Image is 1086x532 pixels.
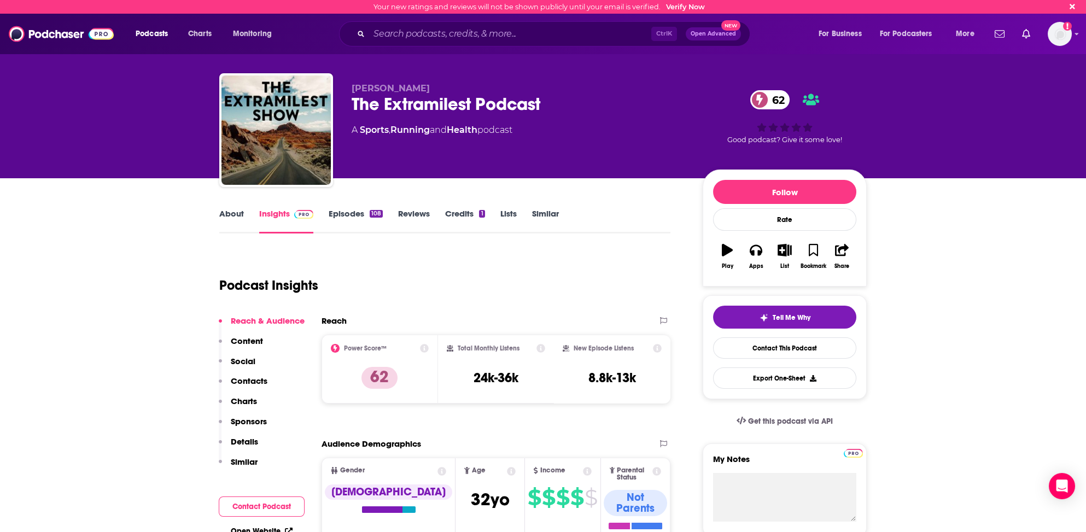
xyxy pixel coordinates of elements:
[219,496,305,517] button: Contact Podcast
[532,208,559,233] a: Similar
[713,180,856,204] button: Follow
[728,408,842,435] a: Get this podcast via API
[225,25,286,43] button: open menu
[231,356,255,366] p: Social
[219,396,257,416] button: Charts
[585,489,597,506] span: $
[352,124,512,137] div: A podcast
[761,90,790,109] span: 62
[322,315,347,326] h2: Reach
[834,263,849,270] div: Share
[574,344,634,352] h2: New Episode Listens
[219,457,258,477] button: Similar
[398,208,430,233] a: Reviews
[811,25,875,43] button: open menu
[770,237,799,276] button: List
[259,208,313,233] a: InsightsPodchaser Pro
[741,237,770,276] button: Apps
[370,210,383,218] div: 108
[686,27,741,40] button: Open AdvancedNew
[447,125,477,135] a: Health
[458,344,519,352] h2: Total Monthly Listens
[799,237,827,276] button: Bookmark
[445,208,484,233] a: Credits1
[390,125,430,135] a: Running
[219,356,255,376] button: Social
[231,315,305,326] p: Reach & Audience
[430,125,447,135] span: and
[136,26,168,42] span: Podcasts
[221,75,331,185] img: The Extramilest Podcast
[219,376,267,396] button: Contacts
[361,367,398,389] p: 62
[329,208,383,233] a: Episodes108
[471,489,510,510] span: 32 yo
[703,83,867,151] div: 62Good podcast? Give it some love!
[721,20,741,31] span: New
[819,26,862,42] span: For Business
[474,370,518,386] h3: 24k-36k
[780,263,789,270] div: List
[990,25,1009,43] a: Show notifications dropdown
[231,396,257,406] p: Charts
[373,3,705,11] div: Your new ratings and reviews will not be shown publicly until your email is verified.
[1048,22,1072,46] button: Show profile menu
[750,90,790,109] a: 62
[801,263,826,270] div: Bookmark
[528,489,541,506] span: $
[231,376,267,386] p: Contacts
[231,436,258,447] p: Details
[500,208,517,233] a: Lists
[713,337,856,359] a: Contact This Podcast
[844,449,863,458] img: Podchaser Pro
[749,263,763,270] div: Apps
[1063,22,1072,31] svg: Email not verified
[472,467,486,474] span: Age
[713,208,856,231] div: Rate
[713,367,856,389] button: Export One-Sheet
[1049,473,1075,499] div: Open Intercom Messenger
[188,26,212,42] span: Charts
[828,237,856,276] button: Share
[9,24,114,44] img: Podchaser - Follow, Share and Rate Podcasts
[340,467,365,474] span: Gender
[325,484,452,500] div: [DEMOGRAPHIC_DATA]
[691,31,736,37] span: Open Advanced
[181,25,218,43] a: Charts
[389,125,390,135] span: ,
[231,336,263,346] p: Content
[219,436,258,457] button: Details
[748,417,833,426] span: Get this podcast via API
[651,27,677,41] span: Ctrl K
[322,439,421,449] h2: Audience Demographics
[540,467,565,474] span: Income
[231,416,267,426] p: Sponsors
[760,313,768,322] img: tell me why sparkle
[219,336,263,356] button: Content
[844,447,863,458] a: Pro website
[604,490,667,516] div: Not Parents
[880,26,932,42] span: For Podcasters
[713,237,741,276] button: Play
[369,25,651,43] input: Search podcasts, credits, & more...
[713,306,856,329] button: tell me why sparkleTell Me Why
[1048,22,1072,46] span: Logged in as BretAita
[219,277,318,294] h1: Podcast Insights
[349,21,761,46] div: Search podcasts, credits, & more...
[727,136,842,144] span: Good podcast? Give it some love!
[588,370,636,386] h3: 8.8k-13k
[233,26,272,42] span: Monitoring
[344,344,387,352] h2: Power Score™
[948,25,988,43] button: open menu
[1018,25,1035,43] a: Show notifications dropdown
[570,489,583,506] span: $
[873,25,948,43] button: open menu
[666,3,705,11] a: Verify Now
[713,454,856,473] label: My Notes
[360,125,389,135] a: Sports
[1048,22,1072,46] img: User Profile
[542,489,555,506] span: $
[219,315,305,336] button: Reach & Audience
